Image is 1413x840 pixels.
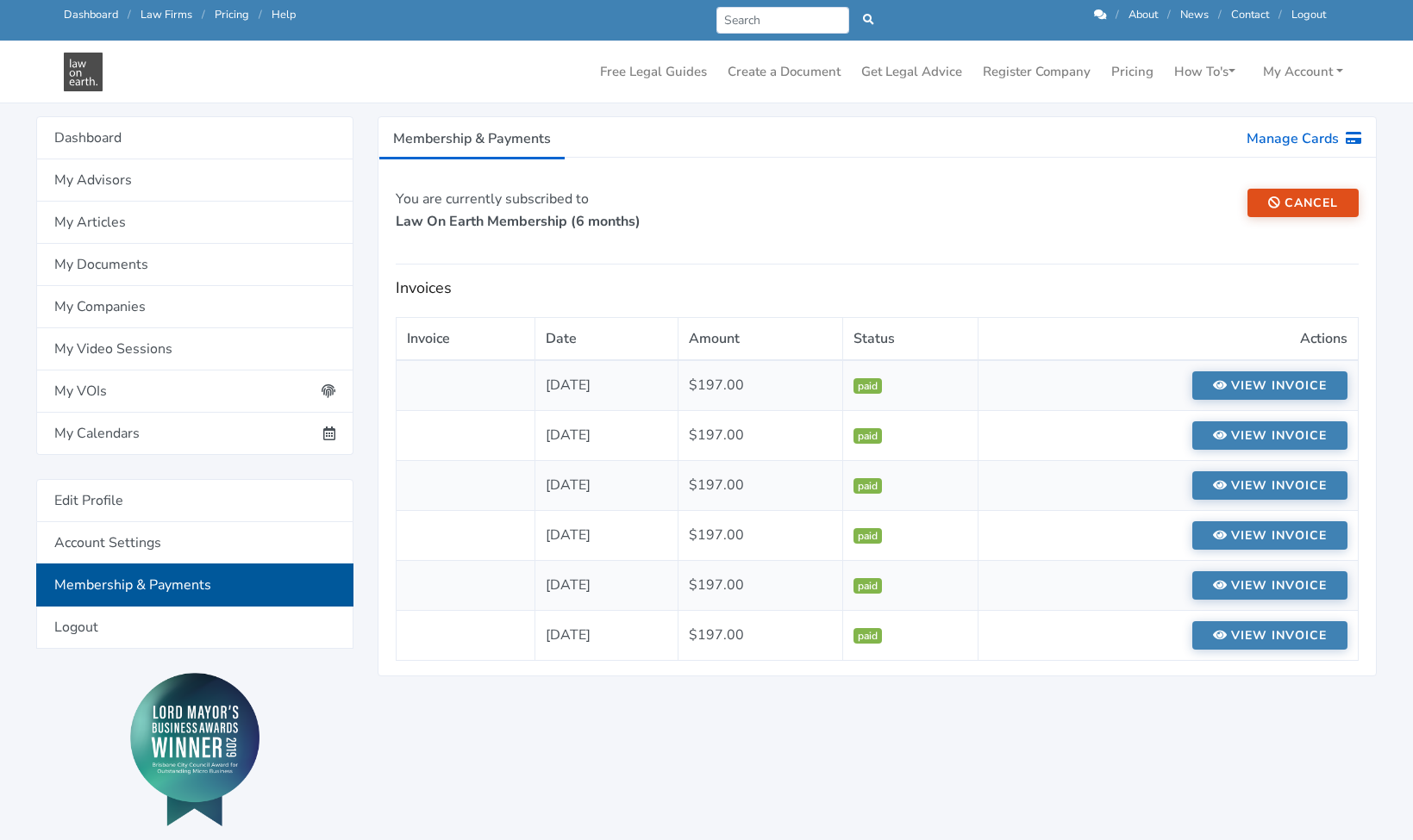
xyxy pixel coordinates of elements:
[36,522,353,564] a: Account Settings
[272,7,296,22] a: Help
[853,578,882,594] span: paid
[854,55,969,89] a: Get Legal Advice
[1192,621,1347,650] a: View invoice
[1180,7,1209,22] a: News
[978,317,1359,360] th: Actions
[1116,7,1119,22] span: /
[593,55,714,89] a: Free Legal Guides
[853,528,882,544] span: paid
[535,610,678,660] td: [DATE]
[36,202,353,244] a: My Articles
[1192,521,1347,550] a: View invoice
[36,328,353,370] a: My Video Sessions
[1192,471,1347,500] a: View invoice
[716,7,850,34] input: Search
[535,360,678,411] td: [DATE]
[36,159,353,202] a: My Advisors
[1256,55,1350,89] a: My Account
[535,410,678,460] td: [DATE]
[678,560,842,610] td: $197.00
[976,55,1097,89] a: Register Company
[1129,7,1158,22] a: About
[202,7,205,22] span: /
[259,7,262,22] span: /
[36,244,353,286] a: My Documents
[678,317,842,360] th: Amount
[1104,55,1160,89] a: Pricing
[36,286,353,328] a: My Companies
[396,189,866,233] p: You are currently subscribed to
[396,317,535,360] th: Invoice
[678,460,842,510] td: $197.00
[1291,7,1326,22] a: Logout
[396,278,1359,298] h5: Invoices
[1167,7,1171,22] span: /
[853,628,882,644] span: paid
[64,53,103,91] img: Law On Earth
[36,116,353,159] a: Dashboard
[721,55,847,89] a: Create a Document
[678,610,842,660] td: $197.00
[678,410,842,460] td: $197.00
[1231,7,1269,22] a: Contact
[1192,421,1347,450] a: View invoice
[378,117,566,160] a: Membership & Payments
[678,510,842,560] td: $197.00
[36,370,353,413] a: My VOIs
[1279,7,1282,22] span: /
[1192,371,1347,400] a: View invoice
[36,479,353,522] a: Edit Profile
[141,7,192,22] a: Law Firms
[1232,117,1376,160] a: Manage Cards
[1167,55,1242,89] a: How To's
[1192,571,1347,600] a: View invoice
[535,560,678,610] td: [DATE]
[130,673,259,826] img: Lord Mayor's Award 2019
[64,7,118,22] a: Dashboard
[535,460,678,510] td: [DATE]
[1218,7,1222,22] span: /
[535,510,678,560] td: [DATE]
[36,607,353,649] a: Logout
[853,378,882,394] span: paid
[215,7,249,22] a: Pricing
[1247,189,1359,217] button: Cancel
[853,478,882,494] span: paid
[853,428,882,444] span: paid
[678,360,842,411] td: $197.00
[36,563,353,607] a: Membership & Payments
[36,413,353,455] a: My Calendars
[396,212,641,231] strong: Law On Earth Membership (6 months)
[535,317,678,360] th: Date
[843,317,978,360] th: Status
[128,7,131,22] span: /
